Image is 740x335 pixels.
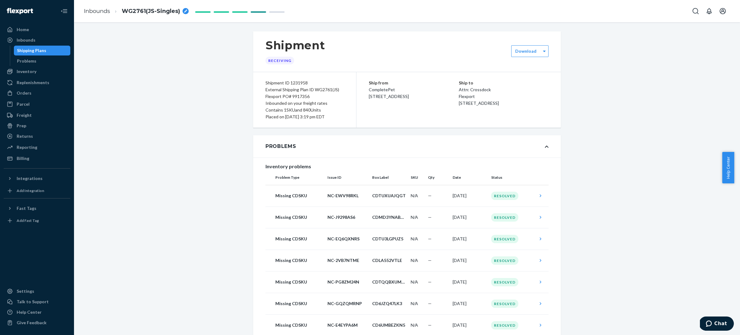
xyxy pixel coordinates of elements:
[408,206,425,228] td: N/A
[372,322,406,328] p: CD6UMBEZKN5
[327,214,367,220] p: NC-J9298AS6
[17,37,35,43] div: Inbounds
[265,57,294,64] div: Receiving
[428,193,432,198] span: —
[17,205,36,211] div: Fast Tags
[4,286,70,296] a: Settings
[428,236,432,241] span: —
[79,2,194,20] ol: breadcrumbs
[425,170,450,185] th: Qty
[372,214,406,220] p: CDMD3YNABHL
[122,7,180,15] span: WG2761(JS-Singles)
[428,322,432,328] span: —
[327,300,367,307] p: NC-GQZQMRNP
[459,93,549,100] p: Flexport
[372,193,406,199] p: CDTUXUAJQGT
[325,170,370,185] th: Issue ID
[17,155,29,161] div: Billing
[700,317,734,332] iframe: Opens a widget where you can chat to one of our agents
[4,88,70,98] a: Orders
[17,112,32,118] div: Freight
[265,170,325,185] th: Problem Type
[14,46,71,55] a: Shipping Plans
[428,214,432,220] span: —
[4,297,70,307] button: Talk to Support
[4,174,70,183] button: Integrations
[4,186,70,196] a: Add Integration
[14,56,71,66] a: Problems
[275,257,323,264] p: Missing CDSKU
[4,216,70,226] a: Add Fast Tag
[275,214,323,220] p: Missing CDSKU
[4,35,70,45] a: Inbounds
[7,8,33,14] img: Flexport logo
[17,80,49,86] div: Replenishments
[408,170,425,185] th: SKU
[17,123,26,129] div: Prep
[4,142,70,152] a: Reporting
[369,80,459,86] p: Ship from
[265,113,344,120] div: Placed on [DATE] 3:19 pm EDT
[17,133,33,139] div: Returns
[717,5,729,17] button: Open account menu
[491,300,518,308] div: Resolved
[4,99,70,109] a: Parcel
[450,228,489,250] td: [DATE]
[428,258,432,263] span: —
[722,152,734,183] button: Help Center
[491,278,518,286] div: Resolved
[372,236,406,242] p: CDTU3LGPUZ5
[84,8,110,14] a: Inbounds
[450,271,489,293] td: [DATE]
[408,271,425,293] td: N/A
[428,279,432,284] span: —
[327,279,367,285] p: NC-PG8ZM24N
[17,47,46,54] div: Shipping Plans
[370,170,408,185] th: Box Label
[703,5,715,17] button: Open notifications
[372,279,406,285] p: CDTQQBXUM39
[450,206,489,228] td: [DATE]
[491,192,518,200] div: Resolved
[275,193,323,199] p: Missing CDSKU
[491,321,518,329] div: Resolved
[491,256,518,265] div: Resolved
[4,131,70,141] a: Returns
[369,87,409,99] span: CompletePet [STREET_ADDRESS]
[408,185,425,206] td: N/A
[17,320,47,326] div: Give Feedback
[275,279,323,285] p: Missing CDSKU
[4,121,70,131] a: Prep
[327,193,367,199] p: NC-EWV98RKL
[17,188,44,193] div: Add Integration
[275,322,323,328] p: Missing CDSKU
[17,68,36,75] div: Inventory
[459,86,549,93] p: Attn: Crossdock
[327,322,367,328] p: NC-E4EYPA6M
[17,299,49,305] div: Talk to Support
[17,58,36,64] div: Problems
[459,100,499,106] span: [STREET_ADDRESS]
[515,48,536,54] label: Download
[275,300,323,307] p: Missing CDSKU
[491,235,518,243] div: Resolved
[408,250,425,271] td: N/A
[428,301,432,306] span: —
[17,27,29,33] div: Home
[4,110,70,120] a: Freight
[4,307,70,317] a: Help Center
[372,300,406,307] p: CD6JZQ47LK3
[4,203,70,213] button: Fast Tags
[327,257,367,264] p: NC-2VB7NTME
[17,288,34,294] div: Settings
[450,293,489,314] td: [DATE]
[459,80,549,86] p: Ship to
[17,309,42,315] div: Help Center
[408,228,425,250] td: N/A
[450,170,489,185] th: Date
[58,5,70,17] button: Close Navigation
[265,80,344,86] div: Shipment ID 1231958
[265,86,344,93] div: External Shipping Plan ID WG2761(JS)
